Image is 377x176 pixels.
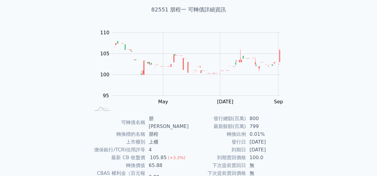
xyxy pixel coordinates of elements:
td: 朋[PERSON_NAME] [145,115,189,130]
td: 65.88 [145,162,189,169]
td: 可轉債名稱 [90,115,145,130]
tspan: [DATE] [217,99,233,105]
g: Chart [97,30,289,105]
td: 發行總額(百萬) [189,115,246,123]
g: Series [112,41,280,75]
td: 朋程 [145,130,189,138]
div: 聊天小工具 [347,147,377,176]
td: 下次提前賣回日 [189,162,246,169]
td: 800 [246,115,287,123]
span: (+3.3%) [168,155,185,160]
h1: 82551 朋程一 可轉債詳細資訊 [83,5,294,14]
td: 到期賣回價格 [189,154,246,162]
td: 上市櫃別 [90,138,145,146]
td: 4 [145,146,189,154]
td: 無 [246,162,287,169]
td: 上櫃 [145,138,189,146]
td: 轉換標的名稱 [90,130,145,138]
td: 100.0 [246,154,287,162]
div: 105.85 [149,154,168,162]
iframe: Chat Widget [347,147,377,176]
td: 最新餘額(百萬) [189,123,246,130]
td: 轉換比例 [189,130,246,138]
tspan: 110 [100,30,109,35]
td: 轉換價值 [90,162,145,169]
tspan: May [158,99,168,105]
td: [DATE] [246,138,287,146]
td: 799 [246,123,287,130]
td: 最新 CB 收盤價 [90,154,145,162]
td: 0.01% [246,130,287,138]
td: 到期日 [189,146,246,154]
tspan: 100 [100,72,109,77]
td: [DATE] [246,146,287,154]
td: 擔保銀行/TCRI信用評等 [90,146,145,154]
tspan: 95 [103,93,109,99]
td: 發行日 [189,138,246,146]
tspan: 105 [100,51,109,56]
tspan: Sep [274,99,283,105]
